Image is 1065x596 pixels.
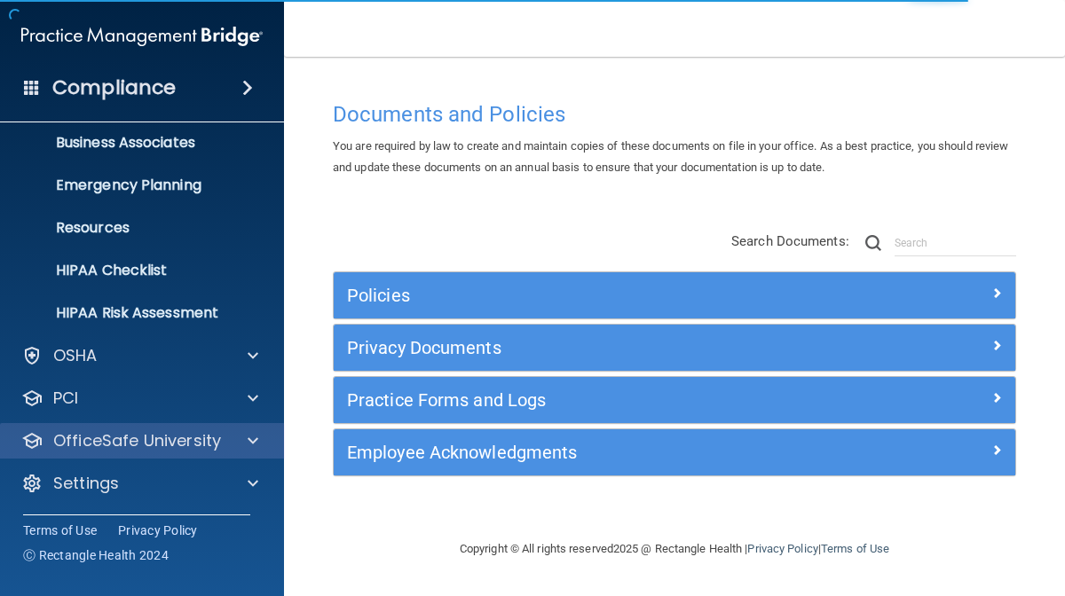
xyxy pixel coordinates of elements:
span: Search Documents: [731,233,849,249]
p: PCI [53,388,78,409]
p: Business Associates [12,134,254,152]
h5: Policies [347,286,832,305]
span: Ⓒ Rectangle Health 2024 [23,546,169,564]
p: OfficeSafe University [53,430,221,451]
a: Privacy Policy [747,542,817,555]
p: Settings [53,473,119,494]
a: Privacy Documents [347,333,1002,362]
a: Privacy Policy [118,521,198,539]
h5: Employee Acknowledgments [347,443,832,462]
p: Resources [12,219,254,237]
span: You are required by law to create and maintain copies of these documents on file in your office. ... [333,139,1008,174]
p: OSHA [53,345,98,366]
a: Practice Forms and Logs [347,386,1002,414]
a: Settings [21,473,258,494]
a: PCI [21,388,258,409]
a: Terms of Use [23,521,97,539]
a: OfficeSafe University [21,430,258,451]
a: Terms of Use [821,542,889,555]
h4: Compliance [52,75,176,100]
img: PMB logo [21,19,263,54]
a: OSHA [21,345,258,366]
p: HIPAA Checklist [12,262,254,279]
h5: Privacy Documents [347,338,832,357]
h4: Documents and Policies [333,103,1016,126]
img: ic-search.3b580494.png [865,235,881,251]
a: Policies [347,281,1002,310]
h5: Practice Forms and Logs [347,390,832,410]
p: HIPAA Risk Assessment [12,304,254,322]
p: Emergency Planning [12,176,254,194]
input: Search [895,230,1016,256]
a: Employee Acknowledgments [347,438,1002,467]
div: Copyright © All rights reserved 2025 @ Rectangle Health | | [351,521,998,577]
